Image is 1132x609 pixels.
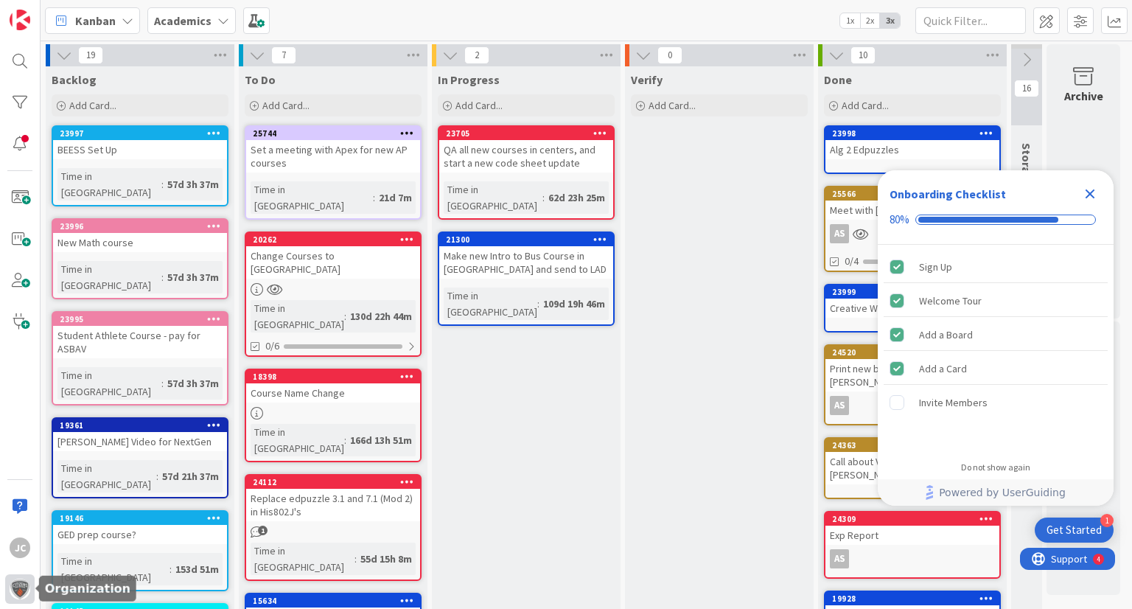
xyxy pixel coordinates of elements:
[832,189,999,199] div: 25566
[830,224,849,243] div: AS
[825,201,999,220] div: Meet with [PERSON_NAME]
[52,218,228,299] a: 23996New Math courseTime in [GEOGRAPHIC_DATA]:57d 3h 37m
[439,233,613,246] div: 21300
[537,296,539,312] span: :
[246,140,420,173] div: Set a meeting with Apex for new AP courses
[346,432,416,448] div: 166d 13h 51m
[60,314,227,324] div: 23995
[824,344,1001,425] a: 24520Print new book and ship to [PERSON_NAME]AS
[60,513,227,523] div: 19146
[53,127,227,140] div: 23997
[246,489,420,521] div: Replace edpuzzle 3.1 and 7.1 (Mod 2) in His802J's
[161,269,164,285] span: :
[878,479,1114,506] div: Footer
[832,440,999,450] div: 24363
[265,338,279,354] span: 0/6
[446,128,613,139] div: 23705
[10,10,30,30] img: Visit kanbanzone.com
[850,46,876,64] span: 10
[53,233,227,252] div: New Math course
[919,326,973,344] div: Add a Board
[657,46,682,64] span: 0
[439,233,613,279] div: 21300Make new Intro to Bus Course in [GEOGRAPHIC_DATA] and send to LAD
[154,13,212,28] b: Academics
[57,168,161,201] div: Time in [GEOGRAPHIC_DATA]
[53,220,227,233] div: 23996
[245,72,276,87] span: To Do
[1100,514,1114,527] div: 1
[542,189,545,206] span: :
[10,579,30,599] img: avatar
[77,6,80,18] div: 4
[878,170,1114,506] div: Checklist Container
[539,296,609,312] div: 109d 19h 46m
[53,140,227,159] div: BEESS Set Up
[31,2,67,20] span: Support
[919,394,988,411] div: Invite Members
[246,233,420,279] div: 20262Change Courses to [GEOGRAPHIC_DATA]
[53,326,227,358] div: Student Athlete Course - pay for ASBAV
[78,46,103,64] span: 19
[172,561,223,577] div: 153d 51m
[258,526,268,535] span: 1
[545,189,609,206] div: 62d 23h 25m
[246,233,420,246] div: 20262
[245,474,422,581] a: 24112Replace edpuzzle 3.1 and 7.1 (Mod 2) in His802J'sTime in [GEOGRAPHIC_DATA]:55d 15h 8m
[884,251,1108,283] div: Sign Up is complete.
[842,99,889,112] span: Add Card...
[245,369,422,462] a: 18398Course Name ChangeTime in [GEOGRAPHIC_DATA]:166d 13h 51m
[824,511,1001,579] a: 24309Exp ReportAS
[884,352,1108,385] div: Add a Card is complete.
[253,477,420,487] div: 24112
[878,245,1114,452] div: Checklist items
[884,319,1108,351] div: Add a Board is complete.
[825,127,999,140] div: 23998
[890,213,1102,226] div: Checklist progress: 80%
[354,551,357,567] span: :
[246,370,420,403] div: 18398Course Name Change
[830,549,849,568] div: AS
[10,537,30,558] div: JC
[253,234,420,245] div: 20262
[253,596,420,606] div: 15634
[164,375,223,391] div: 57d 3h 37m
[75,12,116,29] span: Kanban
[824,72,852,87] span: Done
[825,346,999,359] div: 24520
[825,526,999,545] div: Exp Report
[53,313,227,358] div: 23995Student Athlete Course - pay for ASBAV
[825,346,999,391] div: 24520Print new book and ship to [PERSON_NAME]
[825,285,999,318] div: 23999Creative Writing Rubrics
[251,424,344,456] div: Time in [GEOGRAPHIC_DATA]
[825,285,999,299] div: 23999
[253,372,420,382] div: 18398
[890,185,1006,203] div: Onboarding Checklist
[825,127,999,159] div: 23998Alg 2 Edpuzzles
[825,187,999,220] div: 25566Meet with [PERSON_NAME]
[884,285,1108,317] div: Welcome Tour is complete.
[884,386,1108,419] div: Invite Members is incomplete.
[438,125,615,220] a: 23705QA all new courses in centers, and start a new code sheet updateTime in [GEOGRAPHIC_DATA]:62...
[455,99,503,112] span: Add Card...
[825,396,999,415] div: AS
[60,420,227,431] div: 19361
[919,258,952,276] div: Sign Up
[824,186,1001,272] a: 25566Meet with [PERSON_NAME]AS0/4
[161,176,164,192] span: :
[246,476,420,489] div: 24112
[1064,87,1103,105] div: Archive
[439,140,613,173] div: QA all new courses in centers, and start a new code sheet update
[57,367,161,400] div: Time in [GEOGRAPHIC_DATA]
[915,7,1026,34] input: Quick Filter...
[825,359,999,391] div: Print new book and ship to [PERSON_NAME]
[45,582,130,596] h5: Organization
[631,72,663,87] span: Verify
[840,13,860,28] span: 1x
[825,512,999,526] div: 24309
[939,484,1066,501] span: Powered by UserGuiding
[53,220,227,252] div: 23996New Math course
[649,99,696,112] span: Add Card...
[246,127,420,173] div: 25744Set a meeting with Apex for new AP courses
[439,127,613,140] div: 23705
[245,125,422,220] a: 25744Set a meeting with Apex for new AP coursesTime in [GEOGRAPHIC_DATA]:21d 7m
